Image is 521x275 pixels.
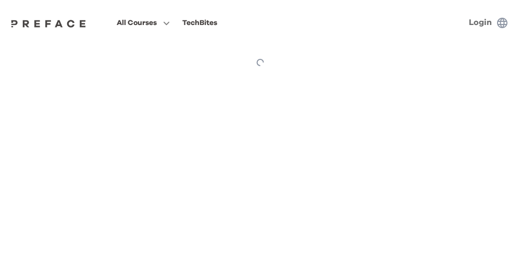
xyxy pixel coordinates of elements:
span: All Courses [117,17,157,29]
a: Preface Logo [8,19,89,27]
img: Preface Logo [8,19,89,28]
a: Login [469,18,492,27]
button: All Courses [114,16,173,30]
div: TechBites [182,17,217,29]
